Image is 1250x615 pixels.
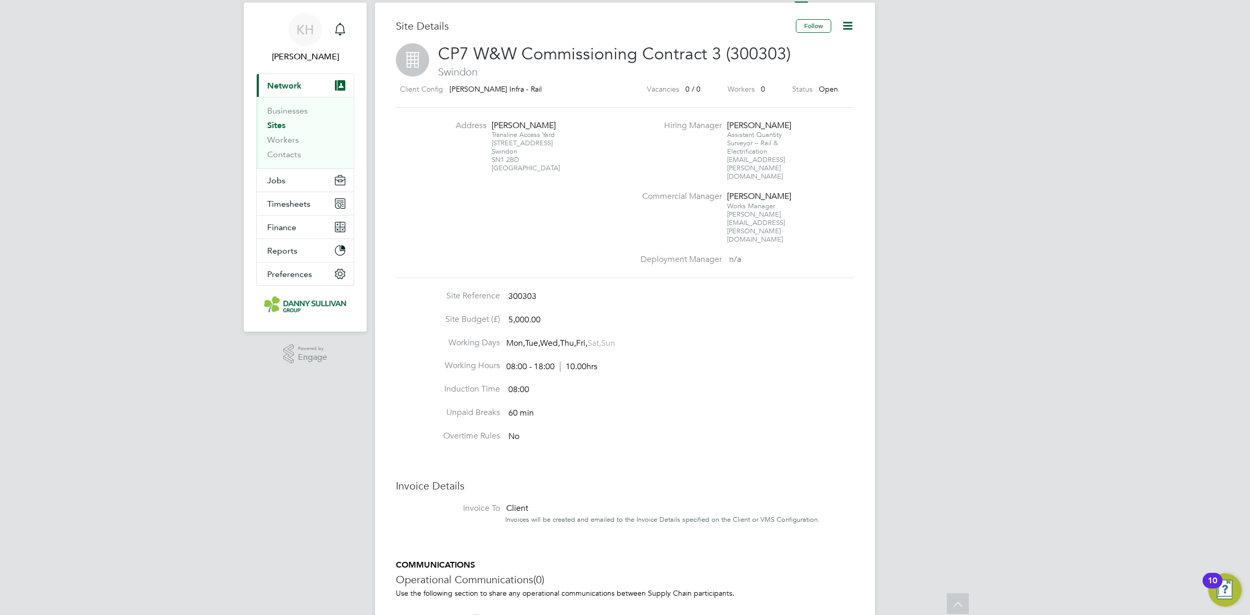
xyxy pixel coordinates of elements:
span: 08:00 [508,384,529,395]
span: Powered by [298,344,327,353]
button: Preferences [257,262,354,285]
a: Sites [267,120,285,130]
span: Preferences [267,269,312,279]
button: Timesheets [257,192,354,215]
label: Client Config [400,83,443,96]
h3: Site Details [396,19,796,33]
span: Assistant Quantity Surveyor – Rail & Electrification [727,130,782,156]
label: Unpaid Breaks [396,407,500,418]
span: [PERSON_NAME] Infra - Rail [449,84,542,94]
label: Address [429,120,486,131]
label: Site Reference [396,291,500,302]
label: Status [792,83,813,96]
label: Workers [728,83,755,96]
span: Katie Holland [256,51,354,63]
span: Mon, [506,338,525,348]
div: Client [505,503,854,514]
span: No [508,431,519,442]
span: Timesheets [267,199,310,209]
a: Businesses [267,106,308,116]
label: Working Days [396,337,500,348]
span: 5,000.00 [508,315,541,325]
span: Sun [601,338,615,348]
div: Network [257,97,354,168]
div: [PERSON_NAME] [727,191,792,202]
button: Finance [257,216,354,239]
span: Open [819,84,838,94]
div: Invoices will be created and emailed to the Invoice Details specified on the Client or VMS Config... [505,516,854,524]
a: Workers [267,135,299,145]
div: 10 [1208,581,1217,594]
span: Reports [267,246,297,256]
span: Engage [298,353,327,362]
a: Go to home page [256,296,354,313]
button: Open Resource Center, 10 new notifications [1208,573,1242,607]
span: Network [267,81,302,91]
button: Reports [257,239,354,262]
span: KH [296,23,314,36]
p: Use the following section to share any operational communications between Supply Chain participants. [396,588,854,598]
span: (0) [533,573,544,586]
button: Jobs [257,169,354,192]
span: Swindon [396,65,854,79]
div: 08:00 - 18:00 [506,361,597,372]
span: n/a [729,254,741,265]
span: Finance [267,222,296,232]
a: KH[PERSON_NAME] [256,13,354,63]
span: 0 / 0 [685,84,701,94]
a: Contacts [267,149,301,159]
label: Hiring Manager [634,120,722,131]
span: Sat, [587,338,601,348]
div: Transline Access Yard [STREET_ADDRESS] Swindon SN1 2BD [GEOGRAPHIC_DATA] [492,131,557,172]
div: [PERSON_NAME] [727,120,792,131]
label: Deployment Manager [634,254,722,265]
span: CP7 W&W Commissioning Contract 3 (300303) [438,44,791,64]
span: 0 [761,84,765,94]
button: Network [257,74,354,97]
div: [PERSON_NAME] [492,120,557,131]
label: Commercial Manager [634,191,722,202]
a: Powered byEngage [283,344,328,364]
h5: COMMUNICATIONS [396,560,854,571]
span: 300303 [508,291,536,302]
label: Overtime Rules [396,431,500,442]
label: Induction Time [396,384,500,395]
span: Fri, [576,338,587,348]
label: Working Hours [396,360,500,371]
button: Follow [796,19,831,33]
span: 60 min [508,408,534,418]
h3: Invoice Details [396,479,854,493]
img: dannysullivan-logo-retina.png [264,296,346,313]
span: [PERSON_NAME][EMAIL_ADDRESS][PERSON_NAME][DOMAIN_NAME] [727,210,785,244]
h3: Operational Communications [396,573,854,586]
span: Thu, [560,338,576,348]
span: Works Manager [727,202,775,210]
label: Vacancies [647,83,679,96]
label: Invoice To [396,503,500,514]
span: [EMAIL_ADDRESS][PERSON_NAME][DOMAIN_NAME] [727,155,785,181]
label: Site Budget (£) [396,314,500,325]
span: Jobs [267,175,285,185]
span: 10.00hrs [560,361,597,372]
span: Wed, [540,338,560,348]
nav: Main navigation [244,3,367,332]
span: Tue, [525,338,540,348]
